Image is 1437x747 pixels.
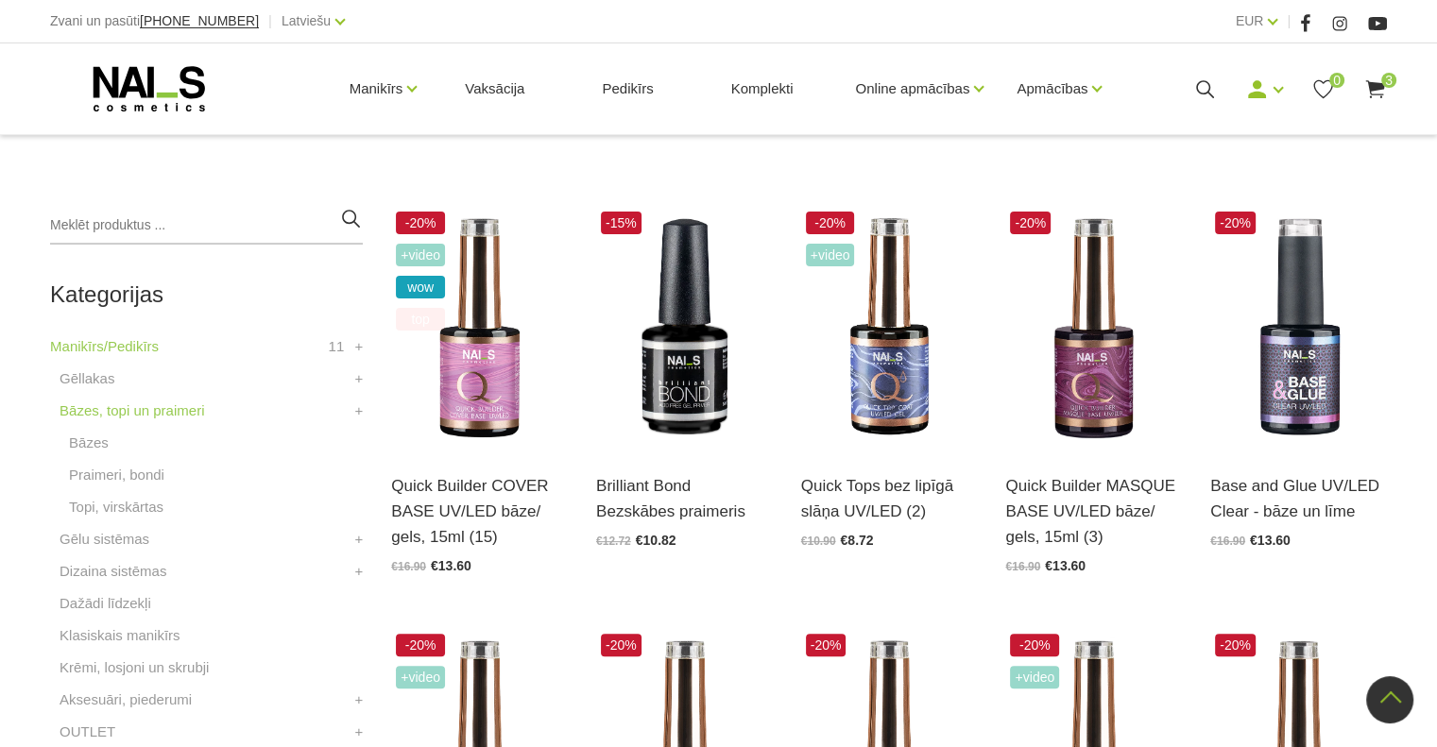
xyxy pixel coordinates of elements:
[450,43,539,134] a: Vaksācija
[801,535,836,548] span: €10.90
[50,9,259,33] div: Zvani un pasūti
[391,473,568,551] a: Quick Builder COVER BASE UV/LED bāze/ gels, 15ml (15)
[1329,73,1344,88] span: 0
[60,528,149,551] a: Gēlu sistēmas
[350,51,403,127] a: Manikīrs
[396,276,445,298] span: wow
[596,473,773,524] a: Brilliant Bond Bezskābes praimeris
[391,560,426,573] span: €16.90
[391,207,568,450] img: Šī brīža iemīlētākais produkts, kas nepieviļ nevienu meistaru.Perfektas noturības kamuflāžas bāze...
[355,688,364,711] a: +
[1215,634,1256,656] span: -20%
[1005,560,1040,573] span: €16.90
[431,558,471,573] span: €13.60
[60,624,180,647] a: Klasiskais manikīrs
[69,496,163,518] a: Topi, virskārtas
[50,335,159,358] a: Manikīrs/Pedikīrs
[355,367,364,390] a: +
[1005,207,1182,450] img: Quick Masque base – viegli maskējoša bāze/gels. Šī bāze/gels ir unikāls produkts ar daudz izmanto...
[801,473,978,524] a: Quick Tops bez lipīgā slāņa UV/LED (2)
[1287,9,1291,33] span: |
[1381,73,1396,88] span: 3
[1010,634,1059,656] span: -20%
[329,335,345,358] span: 11
[806,634,847,656] span: -20%
[1210,535,1245,548] span: €16.90
[396,634,445,656] span: -20%
[60,592,151,615] a: Dažādi līdzekļi
[716,43,809,134] a: Komplekti
[1311,77,1335,101] a: 0
[1363,77,1387,101] a: 3
[268,9,272,33] span: |
[587,43,668,134] a: Pedikīrs
[60,560,166,583] a: Dizaina sistēmas
[1005,473,1182,551] a: Quick Builder MASQUE BASE UV/LED bāze/ gels, 15ml (3)
[601,212,642,234] span: -15%
[1215,212,1256,234] span: -20%
[69,464,164,486] a: Praimeri, bondi
[140,14,259,28] a: [PHONE_NUMBER]
[60,721,115,743] a: OUTLET
[69,432,109,454] a: Bāzes
[60,367,114,390] a: Gēllakas
[801,207,978,450] img: Virsējais pārklājums bez lipīgā slāņa.Nodrošina izcilu spīdumu manikīram līdz pat nākamajai profi...
[596,535,631,548] span: €12.72
[396,244,445,266] span: +Video
[1236,9,1264,32] a: EUR
[1210,473,1387,524] a: Base and Glue UV/LED Clear - bāze un līme
[50,207,363,245] input: Meklēt produktus ...
[50,282,363,307] h2: Kategorijas
[1250,533,1291,548] span: €13.60
[596,207,773,450] img: Bezskābes saķeres kārta nagiem.Skābi nesaturošs līdzeklis, kas nodrošina lielisku dabīgā naga saķ...
[355,528,364,551] a: +
[396,212,445,234] span: -20%
[1010,212,1051,234] span: -20%
[1010,666,1059,688] span: +Video
[396,666,445,688] span: +Video
[1210,207,1387,450] img: Līme tipšiem un bāze naga pārklājumam – 2in1. Inovatīvs produkts! Izmantojams kā līme tipšu pielī...
[355,560,364,583] a: +
[636,533,676,548] span: €10.82
[355,721,364,743] a: +
[355,399,364,422] a: +
[60,399,204,422] a: Bāzes, topi un praimeri
[355,335,364,358] a: +
[396,308,445,331] span: top
[140,13,259,28] span: [PHONE_NUMBER]
[1017,51,1087,127] a: Apmācības
[60,688,192,711] a: Aksesuāri, piederumi
[855,51,969,127] a: Online apmācības
[806,244,855,266] span: +Video
[806,212,855,234] span: -20%
[1045,558,1086,573] span: €13.60
[601,634,642,656] span: -20%
[60,656,209,679] a: Krēmi, losjoni un skrubji
[840,533,873,548] span: €8.72
[282,9,331,32] a: Latviešu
